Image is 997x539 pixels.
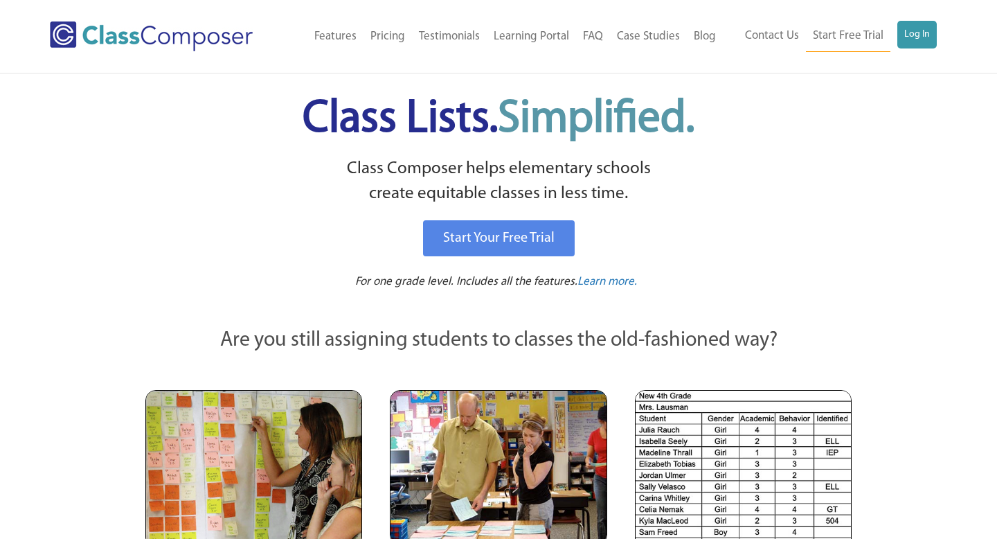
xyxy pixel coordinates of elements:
[610,21,687,52] a: Case Studies
[897,21,937,48] a: Log In
[307,21,363,52] a: Features
[443,231,555,245] span: Start Your Free Trial
[145,326,852,356] p: Are you still assigning students to classes the old-fashioned way?
[576,21,610,52] a: FAQ
[303,97,694,142] span: Class Lists.
[363,21,412,52] a: Pricing
[50,21,253,51] img: Class Composer
[487,21,576,52] a: Learning Portal
[498,97,694,142] span: Simplified.
[143,157,854,207] p: Class Composer helps elementary schools create equitable classes in less time.
[577,274,637,291] a: Learn more.
[412,21,487,52] a: Testimonials
[723,21,937,52] nav: Header Menu
[423,220,575,256] a: Start Your Free Trial
[577,276,637,288] span: Learn more.
[355,276,577,288] span: For one grade level. Includes all the features.
[687,21,723,52] a: Blog
[285,21,723,52] nav: Header Menu
[738,21,806,51] a: Contact Us
[806,21,890,52] a: Start Free Trial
